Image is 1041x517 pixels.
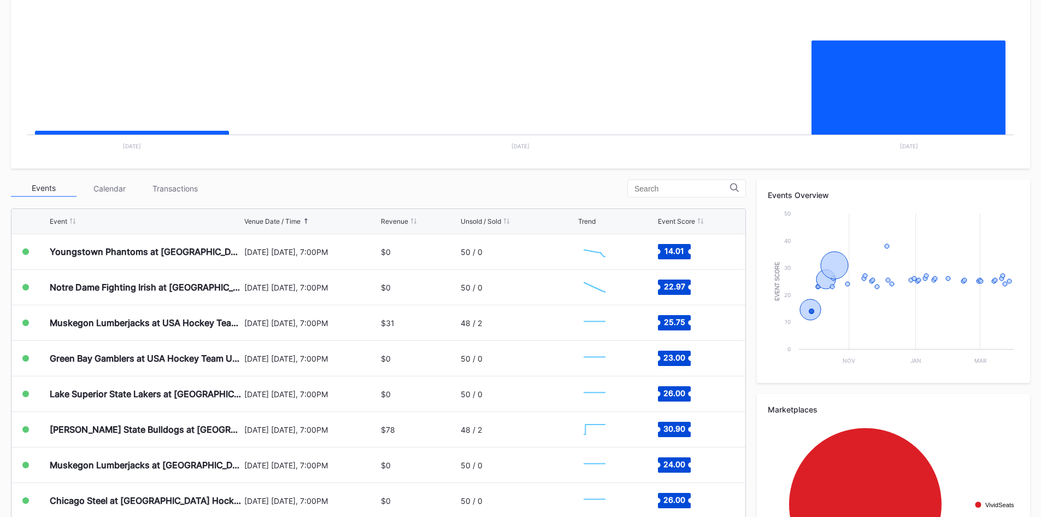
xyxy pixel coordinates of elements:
[787,346,791,352] text: 0
[461,461,483,470] div: 50 / 0
[663,388,685,398] text: 26.00
[785,318,791,325] text: 10
[381,247,391,257] div: $0
[843,357,855,364] text: Nov
[50,495,242,506] div: Chicago Steel at [GEOGRAPHIC_DATA] Hockey NTDP U-18
[663,460,685,469] text: 24.00
[461,283,483,292] div: 50 / 0
[461,354,483,363] div: 50 / 0
[578,487,611,514] svg: Chart title
[142,180,208,197] div: Transactions
[244,247,379,257] div: [DATE] [DATE], 7:00PM
[50,217,67,225] div: Event
[578,309,611,336] svg: Chart title
[578,217,596,225] div: Trend
[50,353,242,364] div: Green Bay Gamblers at USA Hockey Team U-17
[461,425,482,434] div: 48 / 2
[50,317,242,328] div: Muskegon Lumberjacks at USA Hockey Team U-17
[381,425,395,434] div: $78
[784,237,791,244] text: 40
[461,390,483,399] div: 50 / 0
[244,283,379,292] div: [DATE] [DATE], 7:00PM
[381,496,391,506] div: $0
[768,190,1019,200] div: Events Overview
[50,424,242,435] div: [PERSON_NAME] State Bulldogs at [GEOGRAPHIC_DATA] Hockey NTDP U-18
[461,318,482,328] div: 48 / 2
[664,246,684,255] text: 14.01
[784,264,791,271] text: 30
[663,353,685,362] text: 23.00
[77,180,142,197] div: Calendar
[663,317,685,327] text: 25.75
[663,495,685,504] text: 26.00
[381,354,391,363] div: $0
[634,184,730,193] input: Search
[244,318,379,328] div: [DATE] [DATE], 7:00PM
[985,502,1014,508] text: VividSeats
[910,357,921,364] text: Jan
[381,390,391,399] div: $0
[511,143,530,149] text: [DATE]
[768,208,1019,372] svg: Chart title
[381,461,391,470] div: $0
[974,357,987,364] text: Mar
[461,247,483,257] div: 50 / 0
[663,424,685,433] text: 30.90
[658,217,695,225] div: Event Score
[244,461,379,470] div: [DATE] [DATE], 7:00PM
[900,143,918,149] text: [DATE]
[461,496,483,506] div: 50 / 0
[768,405,1019,414] div: Marketplaces
[784,292,791,298] text: 20
[244,425,379,434] div: [DATE] [DATE], 7:00PM
[50,282,242,293] div: Notre Dame Fighting Irish at [GEOGRAPHIC_DATA] Hockey NTDP U-18
[578,380,611,408] svg: Chart title
[784,210,791,217] text: 50
[244,354,379,363] div: [DATE] [DATE], 7:00PM
[50,246,242,257] div: Youngstown Phantoms at [GEOGRAPHIC_DATA] Hockey NTDP U-18
[578,416,611,443] svg: Chart title
[578,238,611,265] svg: Chart title
[244,217,301,225] div: Venue Date / Time
[11,180,77,197] div: Events
[244,390,379,399] div: [DATE] [DATE], 7:00PM
[50,460,242,470] div: Muskegon Lumberjacks at [GEOGRAPHIC_DATA] Hockey NTDP U-18
[381,318,395,328] div: $31
[774,262,780,301] text: Event Score
[381,283,391,292] div: $0
[663,282,685,291] text: 22.97
[123,143,141,149] text: [DATE]
[578,345,611,372] svg: Chart title
[50,388,242,399] div: Lake Superior State Lakers at [GEOGRAPHIC_DATA] Hockey NTDP U-18
[461,217,501,225] div: Unsold / Sold
[578,274,611,301] svg: Chart title
[578,451,611,479] svg: Chart title
[381,217,408,225] div: Revenue
[244,496,379,506] div: [DATE] [DATE], 7:00PM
